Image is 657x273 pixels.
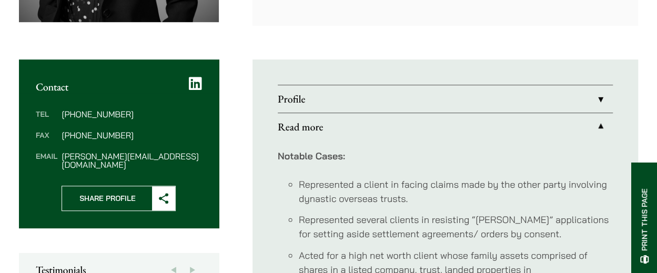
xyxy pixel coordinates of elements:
dt: Tel [36,110,57,131]
a: LinkedIn [189,76,202,91]
a: Profile [278,85,613,113]
span: Share Profile [62,186,152,210]
a: Read more [278,113,613,140]
dt: Email [36,152,57,169]
dd: [PHONE_NUMBER] [62,131,202,139]
li: Represented several clients in resisting “[PERSON_NAME]” applications for setting aside settlemen... [299,213,613,241]
button: Share Profile [62,186,176,211]
li: Represented a client in facing claims made by the other party involving dynastic overseas trusts. [299,177,613,206]
dt: Fax [36,131,57,152]
dd: [PERSON_NAME][EMAIL_ADDRESS][DOMAIN_NAME] [62,152,202,169]
strong: Notable Cases: [278,150,345,162]
h2: Contact [36,80,202,93]
dd: [PHONE_NUMBER] [62,110,202,118]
